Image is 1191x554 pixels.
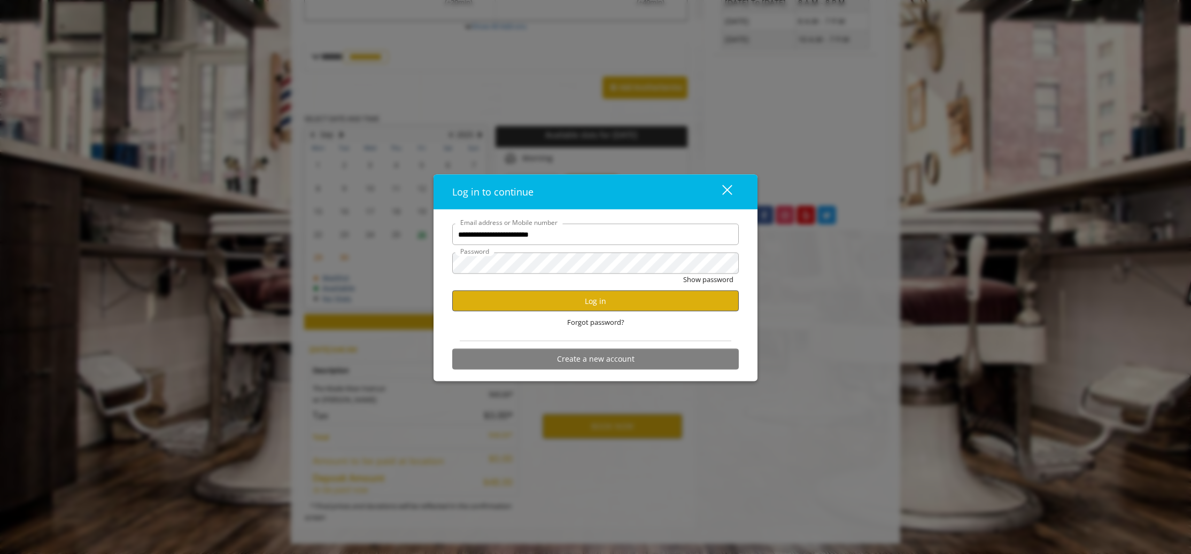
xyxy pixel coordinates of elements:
div: close dialog [710,184,731,200]
input: Email address or Mobile number [452,224,739,245]
button: Create a new account [452,348,739,369]
label: Password [455,246,494,256]
input: Password [452,253,739,274]
button: Show password [683,274,733,285]
span: Log in to continue [452,185,533,198]
span: Forgot password? [567,317,624,328]
label: Email address or Mobile number [455,217,563,228]
button: close dialog [702,181,739,203]
button: Log in [452,291,739,311]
